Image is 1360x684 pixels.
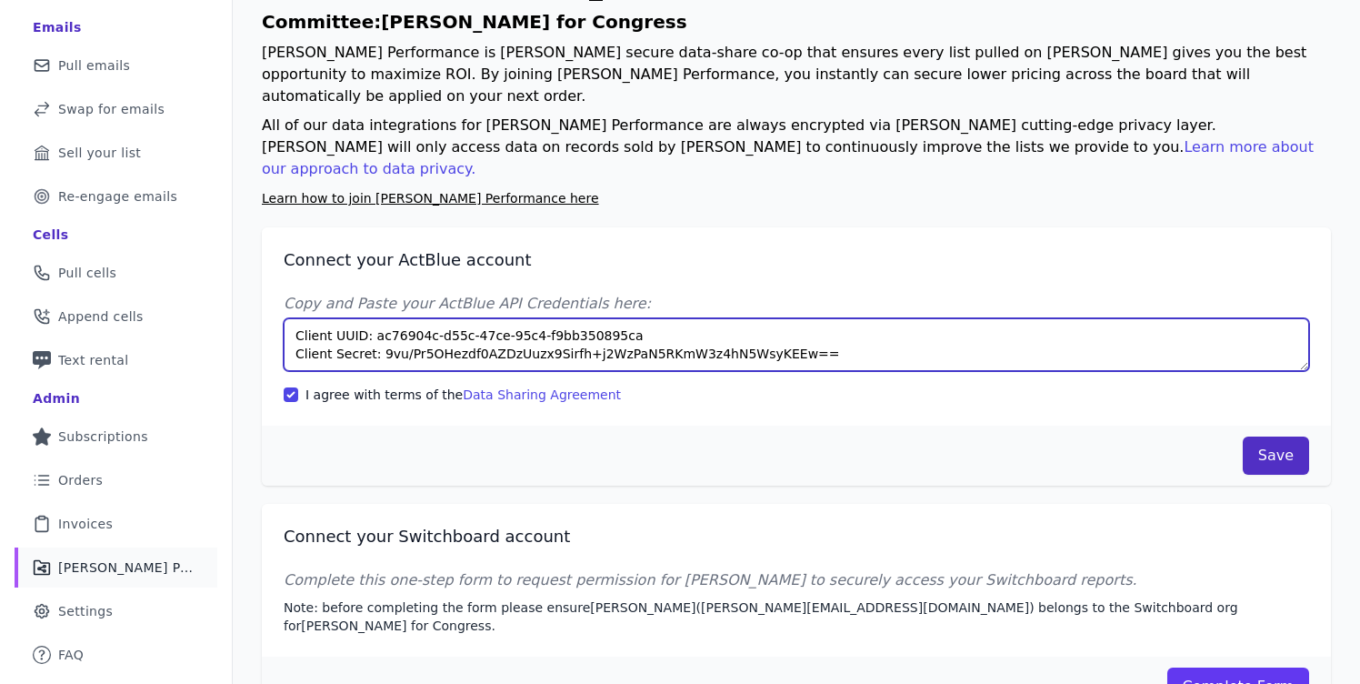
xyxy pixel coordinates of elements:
[33,389,80,407] div: Admin
[58,646,84,664] span: FAQ
[15,548,217,588] a: [PERSON_NAME] Performance
[58,427,148,446] span: Subscriptions
[58,100,165,118] span: Swap for emails
[15,504,217,544] a: Invoices
[284,569,1309,591] p: Complete this one-step form to request permission for [PERSON_NAME] to securely access your Switc...
[15,591,217,631] a: Settings
[15,460,217,500] a: Orders
[463,387,621,402] a: Data Sharing Agreement
[58,558,195,577] span: [PERSON_NAME] Performance
[284,526,1309,548] h2: Connect your Switchboard account
[33,226,68,244] div: Cells
[33,18,82,36] div: Emails
[262,115,1331,180] p: All of our data integrations for [PERSON_NAME] Performance are always encrypted via [PERSON_NAME]...
[58,56,130,75] span: Pull emails
[284,293,1309,315] label: Copy and Paste your ActBlue API Credentials here:
[15,176,217,216] a: Re-engage emails
[15,635,217,675] a: FAQ
[58,515,113,533] span: Invoices
[305,386,621,404] label: I agree with terms of the
[262,9,1331,35] h1: Committee: [PERSON_NAME] for Congress
[58,471,103,489] span: Orders
[15,340,217,380] a: Text rental
[262,42,1331,107] p: [PERSON_NAME] Performance is [PERSON_NAME] secure data-share co-op that ensures every list pulled...
[58,351,129,369] span: Text rental
[58,307,144,326] span: Append cells
[262,191,599,206] a: Learn how to join [PERSON_NAME] Performance here
[15,45,217,85] a: Pull emails
[1243,437,1309,475] button: Save
[58,602,113,620] span: Settings
[15,133,217,173] a: Sell your list
[15,417,217,457] a: Subscriptions
[284,249,1309,271] h2: Connect your ActBlue account
[58,144,141,162] span: Sell your list
[15,89,217,129] a: Swap for emails
[15,253,217,293] a: Pull cells
[284,598,1309,635] p: Note: before completing the form please ensure [PERSON_NAME] ( [PERSON_NAME][EMAIL_ADDRESS][DOMAI...
[15,297,217,337] a: Append cells
[58,264,116,282] span: Pull cells
[58,187,177,206] span: Re-engage emails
